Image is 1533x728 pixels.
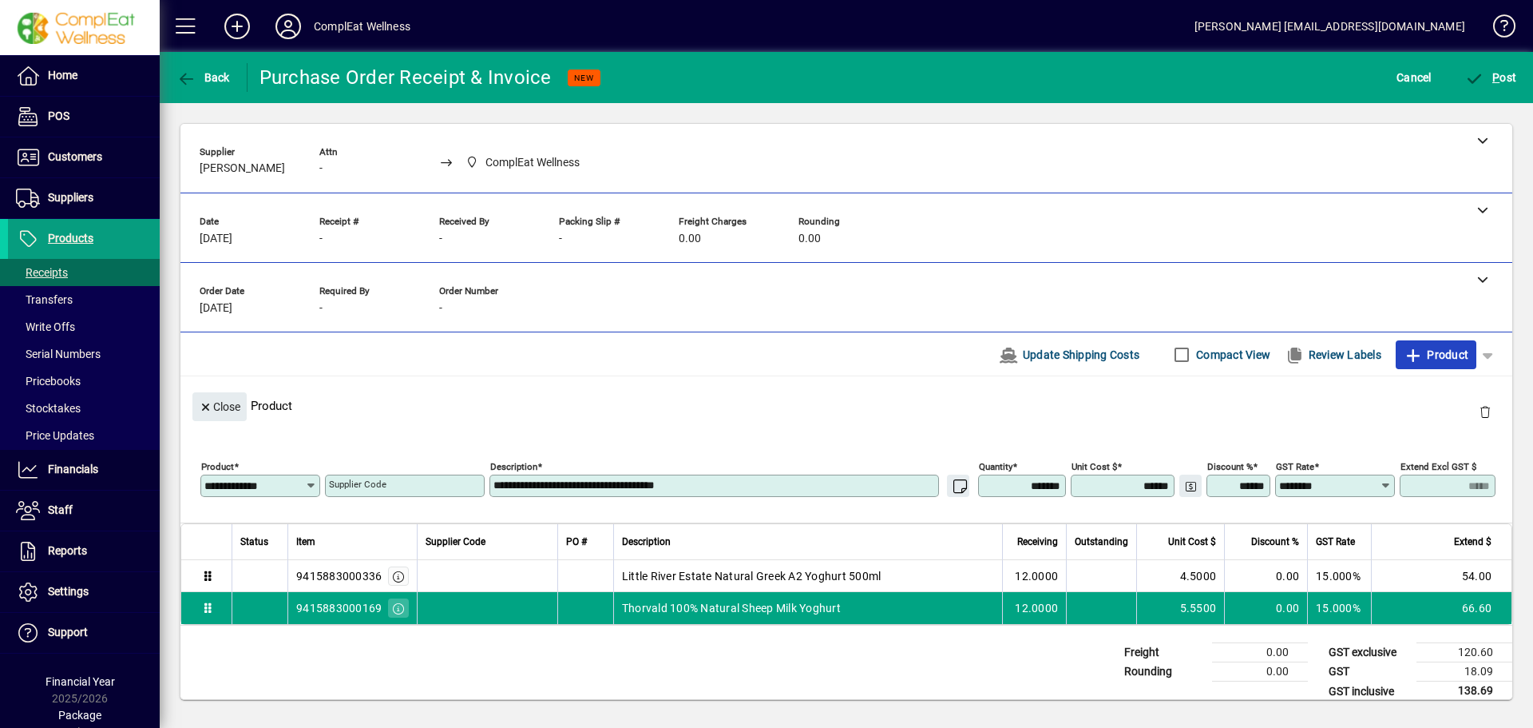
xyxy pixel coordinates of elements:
span: Price Updates [16,429,94,442]
button: Cancel [1392,63,1436,92]
span: 4.5000 [1180,568,1217,584]
span: Financials [48,463,98,475]
span: ComplEat Wellness [485,154,580,171]
span: ComplEat Wellness [461,153,587,173]
span: NEW [574,73,594,83]
button: Update Shipping Costs [992,340,1146,369]
div: Product [180,376,1512,435]
a: Suppliers [8,178,160,218]
span: Item [296,533,315,551]
mat-label: Supplier Code [329,479,386,490]
span: PO # [566,533,587,551]
span: Back [176,71,230,84]
td: Rounding [1116,662,1212,682]
td: 0.00 [1212,643,1308,662]
span: 5.5500 [1180,600,1217,616]
mat-label: Description [490,461,537,472]
mat-label: Unit Cost $ [1072,461,1117,472]
button: Delete [1466,392,1504,431]
a: Support [8,613,160,653]
a: Price Updates [8,422,160,449]
td: 15.000% [1307,592,1371,624]
a: Receipts [8,259,160,286]
a: Staff [8,491,160,531]
button: Change Price Levels [1179,475,1202,497]
div: 9415883000336 [296,568,382,584]
span: 12.0000 [1015,600,1058,616]
td: 138.69 [1416,682,1512,702]
span: Support [48,626,88,638]
span: Settings [48,585,89,598]
span: Description [622,533,671,551]
span: - [559,233,562,245]
span: Package [58,709,101,722]
td: 15.000% [1307,560,1371,592]
div: ComplEat Wellness [314,14,410,39]
span: - [319,233,323,245]
span: GST Rate [1316,533,1355,551]
span: - [319,162,323,175]
span: Close [199,394,240,420]
app-page-header-button: Delete [1466,404,1504,419]
a: Knowledge Base [1481,3,1513,55]
span: [PERSON_NAME] [200,162,285,175]
mat-label: Extend excl GST $ [1400,461,1476,472]
div: Purchase Order Receipt & Invoice [259,65,552,90]
a: Stocktakes [8,395,160,422]
span: [DATE] [200,302,232,315]
app-page-header-button: Back [160,63,248,92]
span: - [439,302,442,315]
span: POS [48,109,69,122]
span: Review Labels [1285,342,1381,368]
div: [PERSON_NAME] [EMAIL_ADDRESS][DOMAIN_NAME] [1194,14,1465,39]
span: Product [1404,342,1468,368]
button: Post [1461,63,1521,92]
mat-label: Quantity [979,461,1012,472]
td: 54.00 [1371,560,1511,592]
span: Outstanding [1075,533,1128,551]
mat-label: GST rate [1276,461,1314,472]
label: Compact View [1193,347,1270,363]
td: Little River Estate Natural Greek A2 Yoghurt 500ml [613,560,1002,592]
button: Review Labels [1278,340,1388,369]
span: - [319,302,323,315]
button: Profile [263,12,314,41]
span: Staff [48,503,73,516]
a: Write Offs [8,313,160,340]
td: 66.60 [1371,592,1511,624]
span: Status [240,533,268,551]
span: Products [48,232,93,245]
mat-label: Discount % [1207,461,1253,472]
a: Settings [8,572,160,612]
a: POS [8,97,160,137]
span: Supplier Code [426,533,485,551]
button: Close [192,392,247,421]
span: Pricebooks [16,375,81,388]
span: Serial Numbers [16,348,101,360]
td: 18.09 [1416,662,1512,682]
a: Transfers [8,286,160,313]
span: [DATE] [200,233,232,245]
span: Receiving [1017,533,1058,551]
div: 9415883000169 [296,600,382,616]
span: Customers [48,150,102,163]
td: 0.00 [1224,592,1307,624]
span: Suppliers [48,191,93,204]
td: Thorvald 100% Natural Sheep Milk Yoghurt [613,592,1002,624]
span: 0.00 [798,233,821,245]
mat-label: Product [201,461,234,472]
td: 0.00 [1224,560,1307,592]
span: Financial Year [46,675,115,688]
span: Receipts [16,266,68,279]
td: GST exclusive [1321,643,1416,662]
span: Extend $ [1454,533,1491,551]
span: Update Shipping Costs [999,342,1139,368]
span: Write Offs [16,320,75,333]
span: - [439,233,442,245]
span: Stocktakes [16,402,81,415]
td: 0.00 [1212,662,1308,682]
span: 12.0000 [1015,568,1058,584]
span: Transfers [16,293,73,306]
span: Unit Cost $ [1168,533,1216,551]
button: Add [212,12,263,41]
